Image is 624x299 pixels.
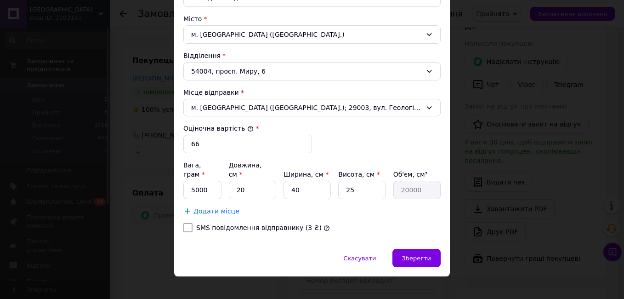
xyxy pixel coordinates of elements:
[402,255,431,262] span: Зберегти
[229,161,262,178] label: Довжина, см
[343,255,376,262] span: Скасувати
[183,25,441,44] div: м. [GEOGRAPHIC_DATA] ([GEOGRAPHIC_DATA].)
[183,62,441,80] div: 54004, просп. Миру, 6
[193,207,239,215] span: Додати місце
[393,170,441,179] div: Об'єм, см³
[191,103,422,112] span: м. [GEOGRAPHIC_DATA] ([GEOGRAPHIC_DATA].); 29003, вул. Геологів, 15
[284,171,329,178] label: Ширина, см
[183,88,441,97] div: Місце відправки
[338,171,380,178] label: Висота, см
[183,125,254,132] label: Оціночна вартість
[183,161,205,178] label: Вага, грам
[196,224,322,231] label: SMS повідомлення відправнику (3 ₴)
[183,14,441,23] div: Місто
[183,51,441,60] div: Відділення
